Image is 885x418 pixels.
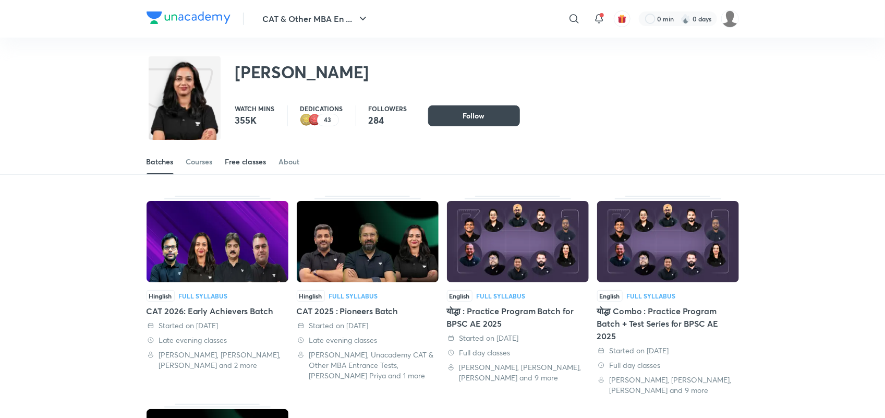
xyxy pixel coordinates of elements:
[297,350,439,381] div: Ronakkumar Shah, Unacademy CAT & Other MBA Entrance Tests, Juhi Priya and 1 more
[324,116,332,124] p: 43
[447,333,589,343] div: Started on 15 May 2025
[147,320,288,331] div: Started on 13 Aug 2025
[235,62,369,82] h2: [PERSON_NAME]
[428,105,520,126] button: Follow
[297,201,439,282] img: Thumbnail
[297,290,325,302] span: Hinglish
[147,350,288,371] div: Lokesh Agarwal, Amiya Kumar, Amit Deepak Rohra and 2 more
[186,149,213,174] a: Courses
[147,335,288,345] div: Late evening classes
[147,305,288,317] div: CAT 2026: Early Achievers Batch
[617,14,627,23] img: avatar
[300,114,313,126] img: educator badge2
[597,201,739,282] img: Thumbnail
[147,196,288,396] div: CAT 2026: Early Achievers Batch
[597,360,739,371] div: Full day classes
[447,362,589,383] div: Ravendra Yadav, Shailesh Vaidya, Dr. Swati Vashisht and 9 more
[297,305,439,317] div: CAT 2025 : Pioneers Batch
[597,196,739,396] div: योद्धा Combo : Practice Program Batch + Test Series for BPSC AE 2025
[597,375,739,396] div: Ravendra Yadav, Shailesh Vaidya, Dr. Swati Vashisht and 9 more
[447,196,589,396] div: योद्धा : Practice Program Batch for BPSC AE 2025
[149,58,221,163] img: class
[447,348,589,358] div: Full day classes
[721,10,739,28] img: Coolm
[597,290,623,302] span: English
[147,201,288,282] img: Thumbnail
[147,157,174,167] div: Batches
[627,293,676,299] div: Full Syllabus
[369,114,407,126] p: 284
[309,114,321,126] img: educator badge1
[147,11,231,27] a: Company Logo
[369,105,407,112] p: Followers
[681,14,691,24] img: streak
[297,320,439,331] div: Started on 26 Apr 2025
[597,305,739,342] div: योद्धा Combo : Practice Program Batch + Test Series for BPSC AE 2025
[147,290,175,302] span: Hinglish
[447,290,472,302] span: English
[300,105,343,112] p: Dedications
[297,335,439,345] div: Late evening classes
[147,149,174,174] a: Batches
[329,293,378,299] div: Full Syllabus
[235,114,275,126] p: 355K
[463,111,485,121] span: Follow
[297,196,439,396] div: CAT 2025 : Pioneers Batch
[225,149,266,174] a: Free classes
[597,345,739,356] div: Started on 3 May 2025
[257,8,375,29] button: CAT & Other MBA En ...
[614,10,631,27] button: avatar
[447,305,589,330] div: योद्धा : Practice Program Batch for BPSC AE 2025
[447,201,589,282] img: Thumbnail
[279,149,300,174] a: About
[235,105,275,112] p: Watch mins
[147,11,231,24] img: Company Logo
[186,157,213,167] div: Courses
[179,293,228,299] div: Full Syllabus
[279,157,300,167] div: About
[225,157,266,167] div: Free classes
[477,293,526,299] div: Full Syllabus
